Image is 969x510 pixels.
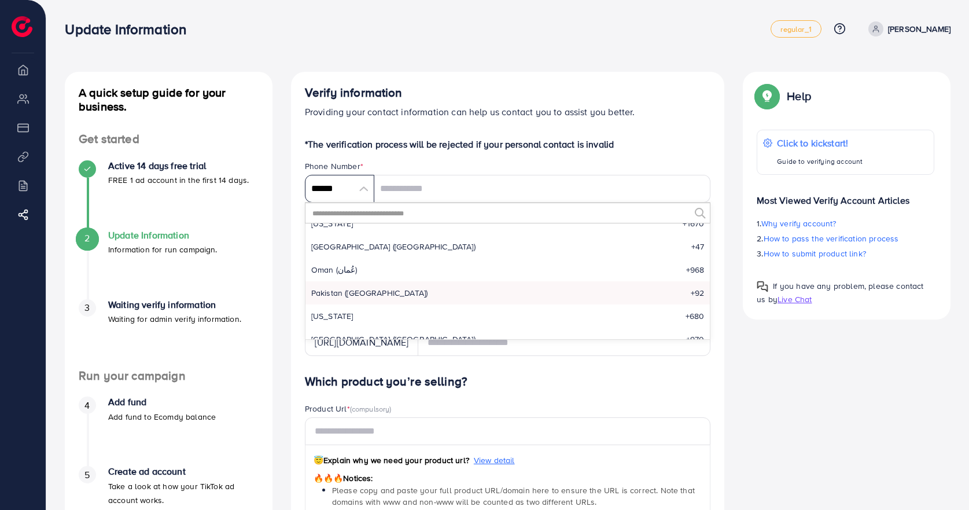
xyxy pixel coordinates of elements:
a: [PERSON_NAME] [864,21,950,36]
span: If you have any problem, please contact us by [757,280,923,305]
p: [PERSON_NAME] [888,22,950,36]
li: Waiting verify information [65,299,272,369]
span: 5 [84,468,90,482]
h4: A quick setup guide for your business. [65,86,272,113]
span: Please copy and paste your full product URL/domain here to ensure the URL is correct. Note that d... [332,485,695,508]
iframe: Chat [920,458,960,501]
span: (compulsory) [350,403,392,414]
h4: Get started [65,132,272,146]
span: View detail [474,454,515,466]
p: Most Viewed Verify Account Articles [757,184,934,207]
span: 🔥🔥🔥 [314,472,343,484]
h4: Add fund [108,397,216,408]
span: Explain why we need your product url? [314,454,469,466]
label: Product Url [305,403,392,414]
h4: Active 14 days free trial [108,160,249,171]
span: 4 [84,399,90,412]
span: [GEOGRAPHIC_DATA] ([GEOGRAPHIC_DATA]) [311,241,476,252]
h4: Verify information [305,86,711,100]
img: Popup guide [757,86,778,107]
span: How to submit product link? [764,248,866,259]
p: 2. [757,232,934,245]
h4: Create ad account [108,466,259,477]
h3: Update Information [65,21,196,38]
p: Waiting for admin verify information. [108,312,241,326]
span: Live Chat [778,293,812,305]
p: *The verification process will be rejected if your personal contact is invalid [305,137,711,151]
span: +47 [691,241,704,252]
p: FREE 1 ad account in the first 14 days. [108,173,249,187]
li: Update Information [65,230,272,299]
p: Add fund to Ecomdy balance [108,410,216,424]
span: Notices: [314,472,373,484]
p: Take a look at how your TikTok ad account works. [108,479,259,507]
span: [US_STATE] [311,310,353,322]
h4: Waiting verify information [108,299,241,310]
p: Information for run campaign. [108,243,218,256]
span: [GEOGRAPHIC_DATA] (‫[GEOGRAPHIC_DATA]‬‎) [311,333,476,345]
h4: Update Information [108,230,218,241]
p: Click to kickstart! [777,136,863,150]
img: logo [12,16,32,37]
span: +680 [686,310,705,322]
p: Help [787,89,811,103]
img: Popup guide [757,281,768,292]
label: Phone Number [305,160,363,172]
span: +968 [686,264,705,276]
span: regular_1 [780,25,811,33]
span: Why verify account? [761,218,837,229]
a: regular_1 [771,20,821,38]
span: 2 [84,232,90,245]
h4: Run your campaign [65,369,272,383]
p: Providing your contact information can help us contact you to assist you better. [305,105,711,119]
span: +970 [686,333,705,345]
div: [URL][DOMAIN_NAME] [305,328,418,356]
li: Active 14 days free trial [65,160,272,230]
li: Add fund [65,397,272,466]
span: Oman (‫عُمان‬‎) [311,264,358,276]
span: 3 [84,301,90,314]
h4: Which product you’re selling? [305,375,711,389]
span: How to pass the verification process [764,233,899,244]
p: Guide to verifying account [777,155,863,168]
p: 1. [757,217,934,230]
span: [US_STATE] [311,218,353,229]
span: 😇 [314,454,323,466]
span: +1670 [683,218,704,229]
p: 3. [757,247,934,260]
span: Pakistan (‫[GEOGRAPHIC_DATA]‬‎) [311,287,428,299]
span: +92 [691,287,704,299]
